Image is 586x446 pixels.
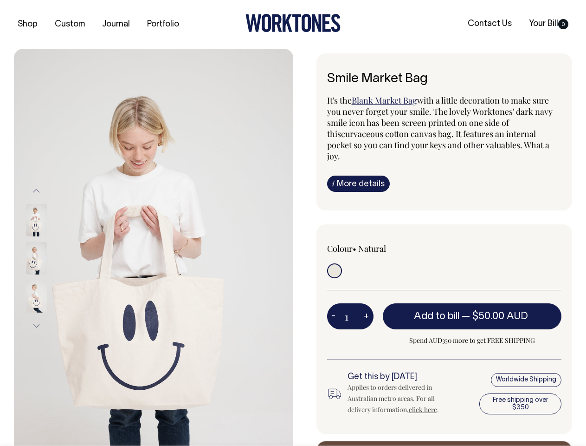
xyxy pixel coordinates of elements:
p: It's the with a little decoration to make sure you never forget your smile. The lovely Worktones'... [327,95,562,162]
h6: Get this by [DATE] [348,373,455,382]
span: i [332,178,335,188]
span: $50.00 AUD [472,312,528,321]
a: click here [409,405,437,414]
button: Add to bill —$50.00 AUD [383,303,562,329]
button: + [359,307,373,326]
img: Smile Market Bag [26,242,47,275]
span: Spend AUD350 more to get FREE SHIPPING [383,335,562,346]
a: iMore details [327,176,390,192]
button: - [327,307,340,326]
h6: Smile Market Bag [327,72,562,86]
span: • [353,243,356,254]
img: Smile Market Bag [26,280,47,313]
a: Blank Market Bag [352,95,417,106]
a: Shop [14,17,41,32]
img: Smile Market Bag [26,204,47,236]
span: — [462,312,530,321]
div: Applies to orders delivered in Australian metro areas. For all delivery information, . [348,382,455,415]
button: Next [29,315,43,336]
a: Contact Us [464,16,515,32]
a: Custom [51,17,89,32]
a: Your Bill0 [525,16,572,32]
div: Colour [327,243,421,254]
span: curvaceous cotton canvas bag. It features an internal pocket so you can find your keys and other ... [327,128,549,162]
a: Portfolio [143,17,183,32]
label: Natural [358,243,386,254]
button: Previous [29,180,43,201]
a: Journal [98,17,134,32]
span: 0 [558,19,568,29]
span: Add to bill [414,312,459,321]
